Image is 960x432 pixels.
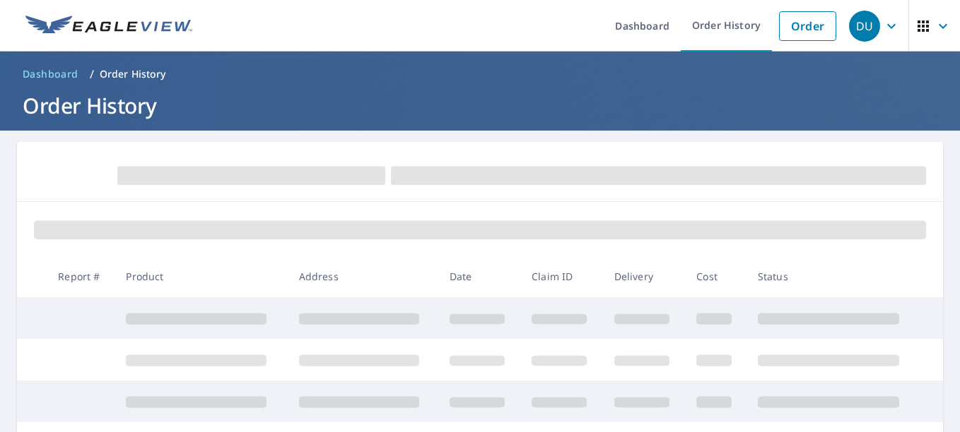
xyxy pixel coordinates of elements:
[849,11,880,42] div: DU
[17,63,84,85] a: Dashboard
[747,256,919,297] th: Status
[520,256,603,297] th: Claim ID
[685,256,747,297] th: Cost
[115,256,287,297] th: Product
[47,256,115,297] th: Report #
[17,91,943,120] h1: Order History
[23,67,78,81] span: Dashboard
[603,256,686,297] th: Delivery
[100,67,166,81] p: Order History
[25,16,192,37] img: EV Logo
[90,66,94,83] li: /
[17,63,943,85] nav: breadcrumb
[438,256,521,297] th: Date
[288,256,438,297] th: Address
[779,11,836,41] a: Order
